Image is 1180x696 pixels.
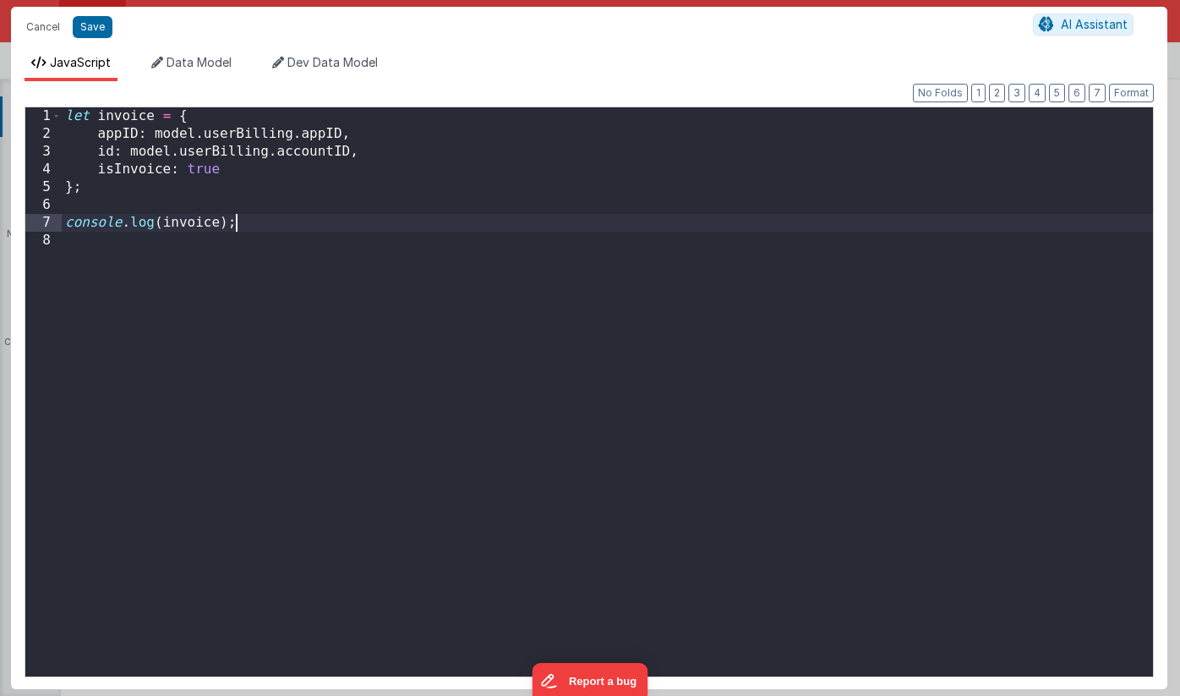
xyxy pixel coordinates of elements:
div: 2 [25,125,62,143]
div: 4 [25,161,62,178]
button: No Folds [913,84,968,102]
button: 1 [971,84,986,102]
span: Dev Data Model [287,55,378,69]
button: 6 [1068,84,1085,102]
div: 6 [25,196,62,214]
span: Data Model [167,55,232,69]
span: AI Assistant [1061,17,1128,31]
button: AI Assistant [1033,14,1134,36]
button: 5 [1049,84,1065,102]
button: 3 [1008,84,1025,102]
div: 7 [25,214,62,232]
div: 8 [25,232,62,249]
button: Save [73,16,112,38]
button: 4 [1029,84,1046,102]
div: 3 [25,143,62,161]
button: 7 [1089,84,1106,102]
button: 2 [989,84,1005,102]
div: 1 [25,107,62,125]
span: JavaScript [50,55,111,69]
div: 5 [25,178,62,196]
button: Format [1109,84,1154,102]
button: Cancel [18,15,68,39]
